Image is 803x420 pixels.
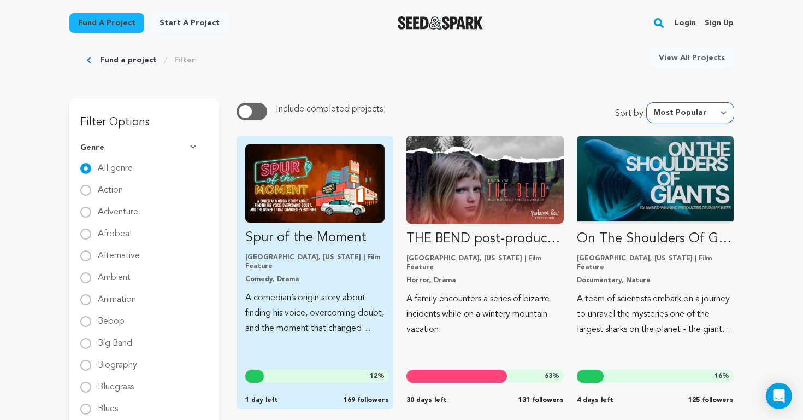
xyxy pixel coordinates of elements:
label: Blues [98,396,118,413]
a: Filter [174,55,196,66]
a: Fund a project [69,13,144,33]
span: 131 followers [518,396,564,405]
span: 125 followers [688,396,734,405]
p: A family encounters a series of bizarre incidents while on a wintery mountain vacation. [406,291,563,337]
label: Adventure [98,199,138,217]
a: Fund THE BEND post-production [406,136,563,337]
label: All genre [98,155,133,173]
a: Sign up [705,14,734,32]
a: Login [675,14,696,32]
a: Fund On The Shoulders Of Giants [577,136,734,337]
span: Sort by: [615,107,647,122]
label: Bebop [98,308,125,326]
span: Genre [80,142,104,153]
span: 12 [370,373,377,380]
img: Seed&Spark Logo Dark Mode [398,16,483,30]
div: Open Intercom Messenger [766,383,792,409]
span: 16 [715,373,722,380]
label: Animation [98,287,136,304]
p: Spur of the Moment [245,229,385,247]
button: Genre [80,133,208,162]
a: Fund Spur of the Moment [245,144,385,336]
a: Seed&Spark Homepage [398,16,483,30]
h3: Filter Options [69,98,219,133]
img: Seed&Spark Arrow Down Icon [190,145,199,150]
label: Ambient [98,265,131,282]
label: Big Band [98,330,132,348]
p: A comedian’s origin story about finding his voice, overcoming doubt, and the moment that changed ... [245,290,385,336]
label: Alternative [98,243,140,260]
label: Afrobeat [98,221,133,238]
label: Bluegrass [98,374,134,392]
p: On The Shoulders Of Giants [577,230,734,248]
p: THE BEND post-production [406,230,563,248]
span: 63 [545,373,552,380]
p: [GEOGRAPHIC_DATA], [US_STATE] | Film Feature [245,253,385,271]
label: Biography [98,352,137,370]
label: Action [98,177,123,195]
span: 30 days left [406,396,447,405]
p: Documentary, Nature [577,276,734,285]
p: [GEOGRAPHIC_DATA], [US_STATE] | Film Feature [577,254,734,272]
p: Comedy, Drama [245,275,385,284]
span: 169 followers [344,396,389,405]
span: % [370,372,385,381]
a: Start a project [151,13,228,33]
a: Fund a project [100,55,157,66]
a: View All Projects [650,48,734,68]
p: Horror, Drama [406,276,563,285]
span: % [715,372,729,381]
span: 1 day left [245,396,278,405]
span: 4 days left [577,396,613,405]
span: % [545,372,559,381]
p: [GEOGRAPHIC_DATA], [US_STATE] | Film Feature [406,254,563,272]
p: A team of scientists embark on a journey to unravel the mysteries one of the largest sharks on th... [577,291,734,337]
span: Include completed projects [276,105,383,114]
div: Breadcrumb [87,48,196,72]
